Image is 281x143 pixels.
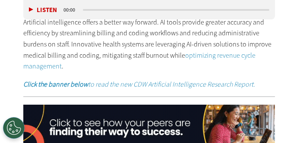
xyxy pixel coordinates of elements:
[3,117,25,139] div: Cookies Settings
[62,6,82,14] div: duration
[23,80,255,89] em: to read the new CDW Artificial Intelligence Research Report.
[3,117,25,139] button: Open Preferences
[23,80,255,89] a: Click the banner belowto read the new CDW Artificial Intelligence Research Report.
[29,7,57,13] button: Listen
[23,80,88,89] strong: Click the banner below
[23,17,275,72] p: Artificial intelligence offers a better way forward. AI tools provide greater accuracy and effici...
